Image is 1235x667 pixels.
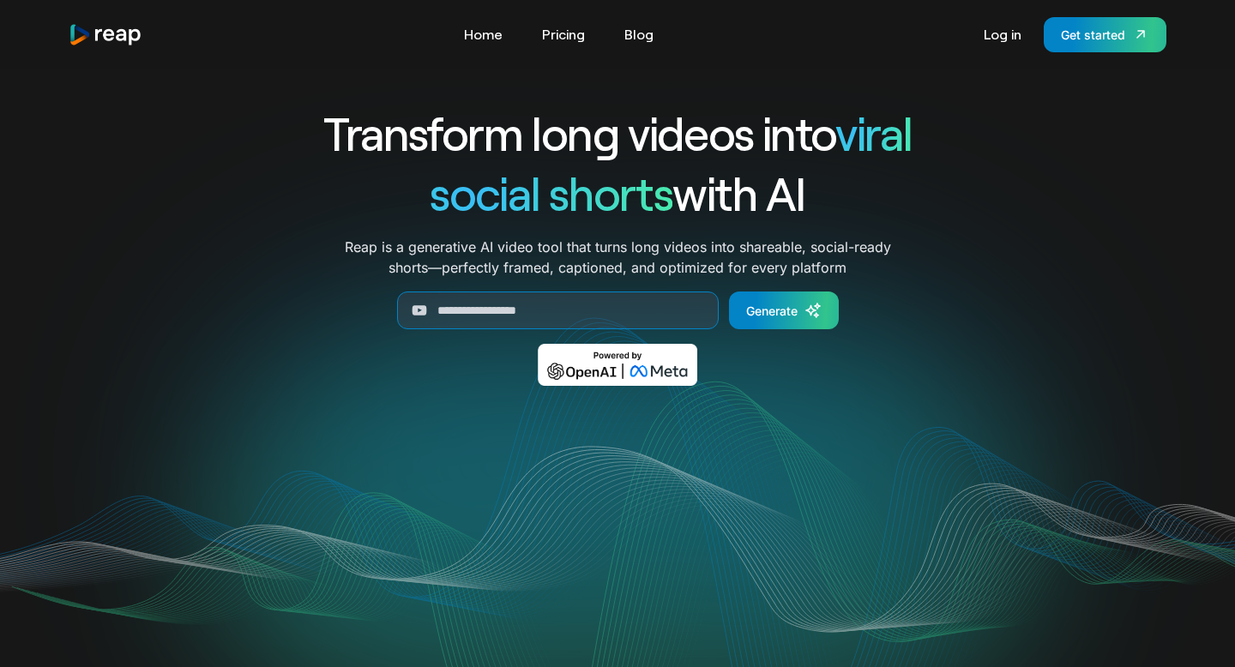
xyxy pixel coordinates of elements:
[538,344,698,386] img: Powered by OpenAI & Meta
[455,21,511,48] a: Home
[835,105,912,160] span: viral
[261,103,974,163] h1: Transform long videos into
[616,21,662,48] a: Blog
[975,21,1030,48] a: Log in
[69,23,142,46] a: home
[1044,17,1166,52] a: Get started
[261,163,974,223] h1: with AI
[261,291,974,329] form: Generate Form
[746,302,798,320] div: Generate
[533,21,593,48] a: Pricing
[430,165,672,220] span: social shorts
[729,291,839,329] a: Generate
[1061,26,1125,44] div: Get started
[345,237,891,278] p: Reap is a generative AI video tool that turns long videos into shareable, social-ready shorts—per...
[69,23,142,46] img: reap logo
